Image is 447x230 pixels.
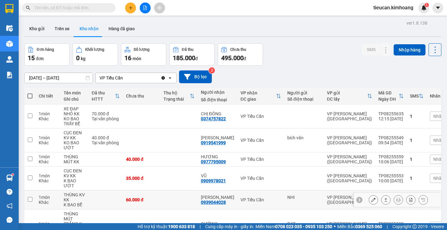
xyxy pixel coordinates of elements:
div: 0939044028 [201,200,226,205]
div: VP [PERSON_NAME] ([GEOGRAPHIC_DATA]) [327,135,372,145]
div: Tên món [64,90,85,95]
div: VP Tiểu Cần [241,114,281,119]
div: Đã thu [92,90,115,95]
div: CƯỜNG [201,221,234,226]
th: Toggle SortBy [89,88,123,104]
span: Nhãn [433,138,444,143]
button: Chưa thu495.000đ [218,43,263,66]
input: Select a date range. [25,73,93,83]
span: question-circle [7,189,12,195]
span: Cung cấp máy in - giấy in: [205,223,254,230]
div: Ghi chú [64,97,85,102]
button: Đơn hàng15đơn [24,43,70,66]
div: Khối lượng [85,47,104,52]
div: XE ĐẠP NHỎ KK [64,106,85,116]
button: Kho nhận [75,21,104,36]
div: Đã thu [182,47,193,52]
span: | [387,223,388,230]
div: Số điện thoại [201,97,234,102]
img: solution-icon [6,72,13,78]
span: Nhãn [433,157,444,162]
div: 0919541999 [201,140,226,145]
div: K BAO ƯỚT [64,178,85,188]
button: file-add [140,2,151,13]
div: ĐC giao [241,97,276,102]
th: Toggle SortBy [375,88,407,104]
span: plus [129,6,133,10]
div: KO BAO TRẦY BỂ [64,116,85,126]
span: | [200,223,201,230]
span: file-add [143,6,147,10]
div: Mã GD [378,90,399,95]
div: ver 1.8.138 [406,20,427,26]
span: Miền Nam [255,223,332,230]
sup: 1 [425,3,429,7]
button: Đã thu185.000đ [169,43,215,66]
span: caret-down [435,5,441,11]
div: Người nhận [201,90,234,95]
button: Kho gửi [24,21,50,36]
span: 0 [76,54,80,62]
sup: 3 [209,67,215,74]
div: 1 [410,138,424,143]
div: Tại văn phòng [92,140,120,145]
span: Nhãn [433,176,444,181]
div: Khác [39,178,57,183]
div: Tại văn phòng [92,116,120,121]
div: TP08255635 [378,111,404,116]
div: Số điện thoại [287,97,321,102]
div: CỤC ĐEN KV KK [64,168,85,178]
div: Sửa đơn hàng [369,195,378,204]
div: CỤC ĐEN KV KK [64,130,85,140]
div: SMS [410,93,419,98]
div: Trạng thái [163,97,190,102]
div: 10:06 [DATE] [378,159,404,164]
div: HTTT [92,97,115,102]
input: Tìm tên, số ĐT hoặc mã đơn [34,4,108,11]
span: notification [7,203,12,209]
div: 1 món [39,173,57,178]
div: Đơn hàng [37,47,54,52]
span: ⚪️ [334,225,336,228]
div: VP [PERSON_NAME] ([GEOGRAPHIC_DATA]) [327,173,372,183]
div: HƯƠNG [201,154,234,159]
span: kg [81,56,85,61]
div: 40.000 đ [92,135,120,140]
div: 12:15 [DATE] [378,116,404,121]
div: VP Tiểu Cần [241,138,281,143]
div: 1 món [39,221,57,226]
button: Bộ lọc [179,70,212,83]
th: Toggle SortBy [237,88,284,104]
div: 1 [410,157,424,162]
span: 495.000 [221,54,244,62]
div: 40.000 đ [126,157,157,162]
div: bích vân [287,135,321,140]
div: 1 [410,176,424,181]
div: THÙNG KV KK [64,192,85,202]
img: warehouse-icon [6,56,13,63]
strong: 0369 525 060 [355,224,382,229]
div: Ngày ĐH [378,97,399,102]
span: search [26,6,30,10]
div: Khác [39,140,57,145]
div: Khác [39,200,57,205]
div: VP Tiểu Cần [100,75,123,81]
sup: 1 [12,174,14,175]
span: đ [244,56,246,61]
div: NHI [287,195,321,200]
th: Toggle SortBy [160,88,198,104]
div: Khác [39,116,57,121]
span: đơn [36,56,44,61]
div: VŨ [201,173,234,178]
span: 185.000 [173,54,195,62]
div: VP Tiểu Cần [241,176,281,181]
span: Nhãn [433,114,444,119]
div: ĐẠT [287,221,321,226]
div: VP Tiểu Cần [241,157,281,162]
div: Chưa thu [126,93,157,98]
div: TP08255549 [378,135,404,140]
div: 70.000 đ [92,111,120,116]
div: THÙNG MÚT KK [64,154,85,164]
span: message [7,217,12,223]
span: tieucan.kimhoang [368,4,418,12]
